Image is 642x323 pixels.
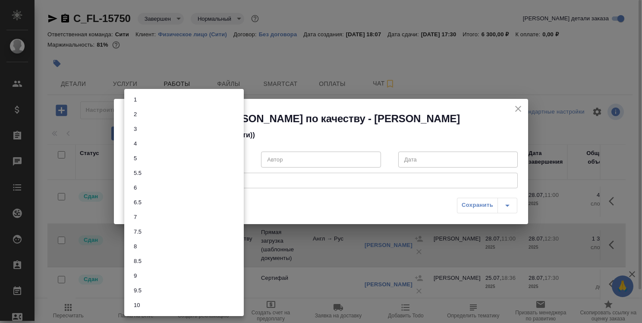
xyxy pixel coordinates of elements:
button: 9.5 [131,286,144,295]
button: 3 [131,124,139,134]
button: 9 [131,271,139,281]
button: 2 [131,110,139,119]
button: 7 [131,212,139,222]
button: 6.5 [131,198,144,207]
button: 4 [131,139,139,149]
button: 1 [131,95,139,104]
button: 8.5 [131,256,144,266]
button: 10 [131,301,142,310]
button: 8 [131,242,139,251]
button: 7.5 [131,227,144,237]
button: 6 [131,183,139,193]
button: 5.5 [131,168,144,178]
button: 5 [131,154,139,163]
